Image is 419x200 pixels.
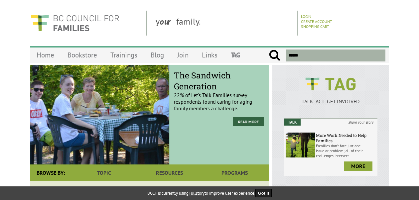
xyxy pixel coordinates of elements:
h6: More Work Needed to Help Families [316,133,376,143]
p: TALK ACT GET INVOLVED [284,98,377,105]
p: Families don’t face just one issue or problem; all of their challenges intersect. [316,143,376,158]
a: Fullstory [189,190,205,196]
strong: our [160,16,176,27]
a: Read More [233,117,264,126]
a: TAG [224,47,250,63]
a: Resources [137,164,202,181]
em: Talk [284,119,301,126]
a: Blog [144,47,171,63]
a: Topic [71,164,137,181]
img: BC Council for FAMILIES [30,11,120,36]
a: Shopping Cart [301,24,329,29]
a: Bookstore [61,47,104,63]
div: y family. [150,11,298,36]
input: Submit [269,50,280,61]
span: The Sandwich Generation [174,70,264,92]
img: BCCF's TAG Logo [301,71,360,97]
a: Login [301,14,311,19]
a: Trainings [104,47,144,63]
a: more [344,161,372,171]
div: Browse By: [30,164,71,181]
a: Links [195,47,224,63]
i: share your story [345,119,377,126]
a: TALK ACT GET INVOLVED [284,91,377,105]
a: Home [30,47,61,63]
p: 22% of Let's Talk Families survey respondents found caring for aging family members a challenge. [174,75,264,112]
a: Create Account [301,19,332,24]
button: Got it [255,189,272,197]
a: Join [171,47,195,63]
a: Programs [202,164,267,181]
